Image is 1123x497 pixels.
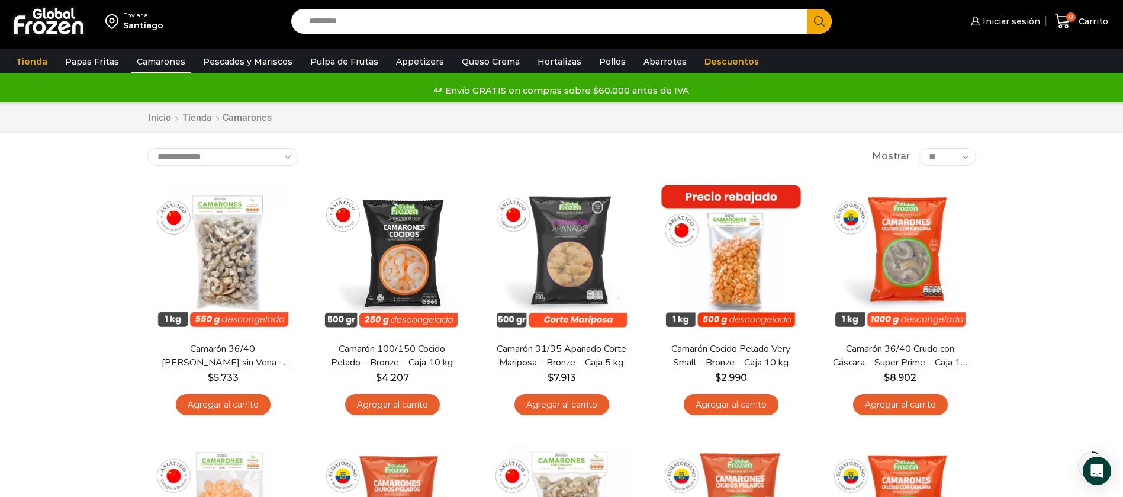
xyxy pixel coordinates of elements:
[593,50,632,73] a: Pollos
[968,9,1040,33] a: Iniciar sesión
[208,372,214,383] span: $
[853,394,948,416] a: Agregar al carrito: “Camarón 36/40 Crudo con Cáscara - Super Prime - Caja 10 kg”
[715,372,747,383] bdi: 2.990
[872,150,910,163] span: Mostrar
[662,342,799,370] a: Camarón Cocido Pelado Very Small – Bronze – Caja 10 kg
[884,372,916,383] bdi: 8.902
[10,50,53,73] a: Tienda
[1066,12,1076,22] span: 0
[324,342,460,370] a: Camarón 100/150 Cocido Pelado – Bronze – Caja 10 kg
[123,11,163,20] div: Enviar a
[197,50,298,73] a: Pescados y Mariscos
[208,372,239,383] bdi: 5.733
[345,394,440,416] a: Agregar al carrito: “Camarón 100/150 Cocido Pelado - Bronze - Caja 10 kg”
[715,372,721,383] span: $
[980,15,1040,27] span: Iniciar sesión
[514,394,609,416] a: Agregar al carrito: “Camarón 31/35 Apanado Corte Mariposa - Bronze - Caja 5 kg”
[699,50,765,73] a: Descuentos
[390,50,450,73] a: Appetizers
[884,372,890,383] span: $
[147,111,172,125] a: Inicio
[182,111,213,125] a: Tienda
[131,50,191,73] a: Camarones
[684,394,778,416] a: Agregar al carrito: “Camarón Cocido Pelado Very Small - Bronze - Caja 10 kg”
[832,342,968,370] a: Camarón 36/40 Crudo con Cáscara – Super Prime – Caja 10 kg
[223,112,272,123] h1: Camarones
[147,148,298,166] select: Pedido de la tienda
[376,372,382,383] span: $
[105,11,123,31] img: address-field-icon.svg
[176,394,271,416] a: Agregar al carrito: “Camarón 36/40 Crudo Pelado sin Vena - Bronze - Caja 10 kg”
[1052,8,1111,36] a: 0 Carrito
[548,372,576,383] bdi: 7.913
[456,50,526,73] a: Queso Crema
[155,342,291,370] a: Camarón 36/40 [PERSON_NAME] sin Vena – Bronze – Caja 10 kg
[123,20,163,31] div: Santiago
[304,50,384,73] a: Pulpa de Frutas
[807,9,832,34] button: Search button
[638,50,693,73] a: Abarrotes
[59,50,125,73] a: Papas Fritas
[548,372,554,383] span: $
[532,50,587,73] a: Hortalizas
[147,111,272,125] nav: Breadcrumb
[376,372,409,383] bdi: 4.207
[1083,457,1111,485] div: Open Intercom Messenger
[1076,15,1108,27] span: Carrito
[493,342,629,370] a: Camarón 31/35 Apanado Corte Mariposa – Bronze – Caja 5 kg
